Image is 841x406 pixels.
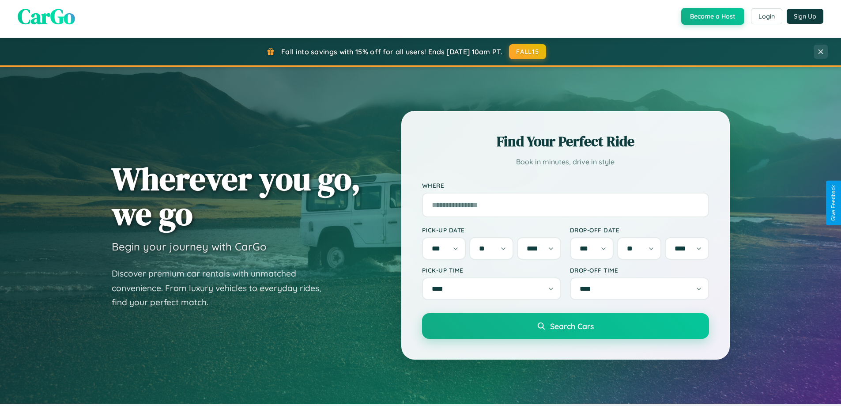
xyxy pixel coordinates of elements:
p: Book in minutes, drive in style [422,156,709,168]
h2: Find Your Perfect Ride [422,132,709,151]
span: CarGo [18,2,75,31]
button: FALL15 [509,44,546,59]
button: Login [751,8,782,24]
span: Fall into savings with 15% off for all users! Ends [DATE] 10am PT. [281,47,502,56]
button: Search Cars [422,313,709,339]
p: Discover premium car rentals with unmatched convenience. From luxury vehicles to everyday rides, ... [112,266,332,310]
h3: Begin your journey with CarGo [112,240,267,253]
label: Drop-off Time [570,266,709,274]
label: Pick-up Time [422,266,561,274]
button: Sign Up [787,9,823,24]
h1: Wherever you go, we go [112,161,361,231]
div: Give Feedback [830,185,837,221]
label: Pick-up Date [422,226,561,234]
button: Become a Host [681,8,744,25]
label: Drop-off Date [570,226,709,234]
span: Search Cars [550,321,594,331]
label: Where [422,182,709,189]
